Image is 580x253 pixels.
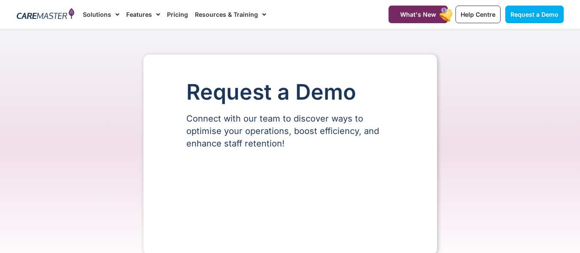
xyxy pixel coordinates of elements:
span: What's New [400,11,436,18]
img: CareMaster Logo [17,8,75,21]
a: Request a Demo [505,6,564,23]
span: Request a Demo [510,11,559,18]
p: Connect with our team to discover ways to optimise your operations, boost efficiency, and enhance... [186,113,394,150]
iframe: Form 0 [186,165,394,229]
span: Help Centre [461,11,495,18]
a: Help Centre [455,6,501,23]
h1: Request a Demo [186,80,394,104]
a: What's New [389,6,448,23]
